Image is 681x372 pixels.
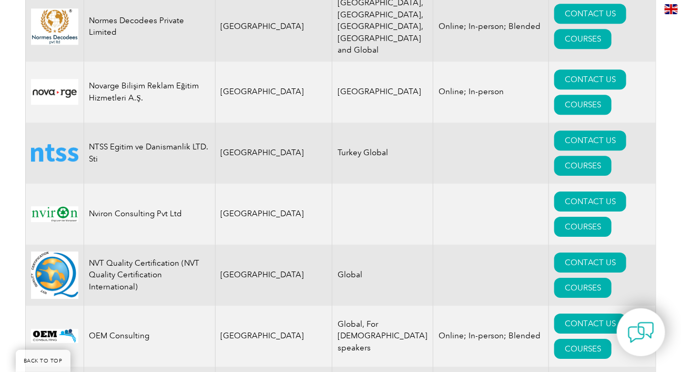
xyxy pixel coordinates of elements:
[84,184,215,245] td: Nviron Consulting Pvt Ltd
[215,184,332,245] td: [GEOGRAPHIC_DATA]
[31,206,78,222] img: 8c6e383d-39a3-ec11-983f-002248154ade-logo.jpg
[554,4,626,24] a: CONTACT US
[554,253,626,273] a: CONTACT US
[554,278,612,298] a: COURSES
[554,314,626,334] a: CONTACT US
[215,306,332,367] td: [GEOGRAPHIC_DATA]
[554,130,626,150] a: CONTACT US
[332,306,433,367] td: Global, For [DEMOGRAPHIC_DATA] speakers
[554,217,612,237] a: COURSES
[554,69,626,89] a: CONTACT US
[433,306,549,367] td: Online; In-person; Blended
[554,95,612,115] a: COURSES
[84,306,215,367] td: OEM Consulting
[84,123,215,184] td: NTSS Egitim ve Danismanlik LTD. Sti
[84,62,215,123] td: Novarge Bilişim Reklam Eğitim Hizmetleri A.Ş.
[332,62,433,123] td: [GEOGRAPHIC_DATA]
[84,245,215,306] td: NVT Quality Certification (NVT Quality Certification International)
[31,79,78,105] img: 57350245-2fe8-ed11-8848-002248156329-logo.jpg
[332,123,433,184] td: Turkey Global
[554,339,612,359] a: COURSES
[215,123,332,184] td: [GEOGRAPHIC_DATA]
[215,62,332,123] td: [GEOGRAPHIC_DATA]
[628,319,654,346] img: contact-chat.png
[31,8,78,44] img: e7b63985-9dc1-ec11-983f-002248d3b10e-logo.png
[31,144,78,162] img: bab05414-4b4d-ea11-a812-000d3a79722d-logo.png
[554,192,626,212] a: CONTACT US
[31,329,78,343] img: 931107cc-606f-eb11-a812-00224815377e-logo.png
[332,245,433,306] td: Global
[433,62,549,123] td: Online; In-person
[554,156,612,176] a: COURSES
[554,29,612,49] a: COURSES
[215,245,332,306] td: [GEOGRAPHIC_DATA]
[665,4,678,14] img: en
[16,350,70,372] a: BACK TO TOP
[31,252,78,299] img: f8318ad0-2dc2-eb11-bacc-0022481832e0-logo.png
